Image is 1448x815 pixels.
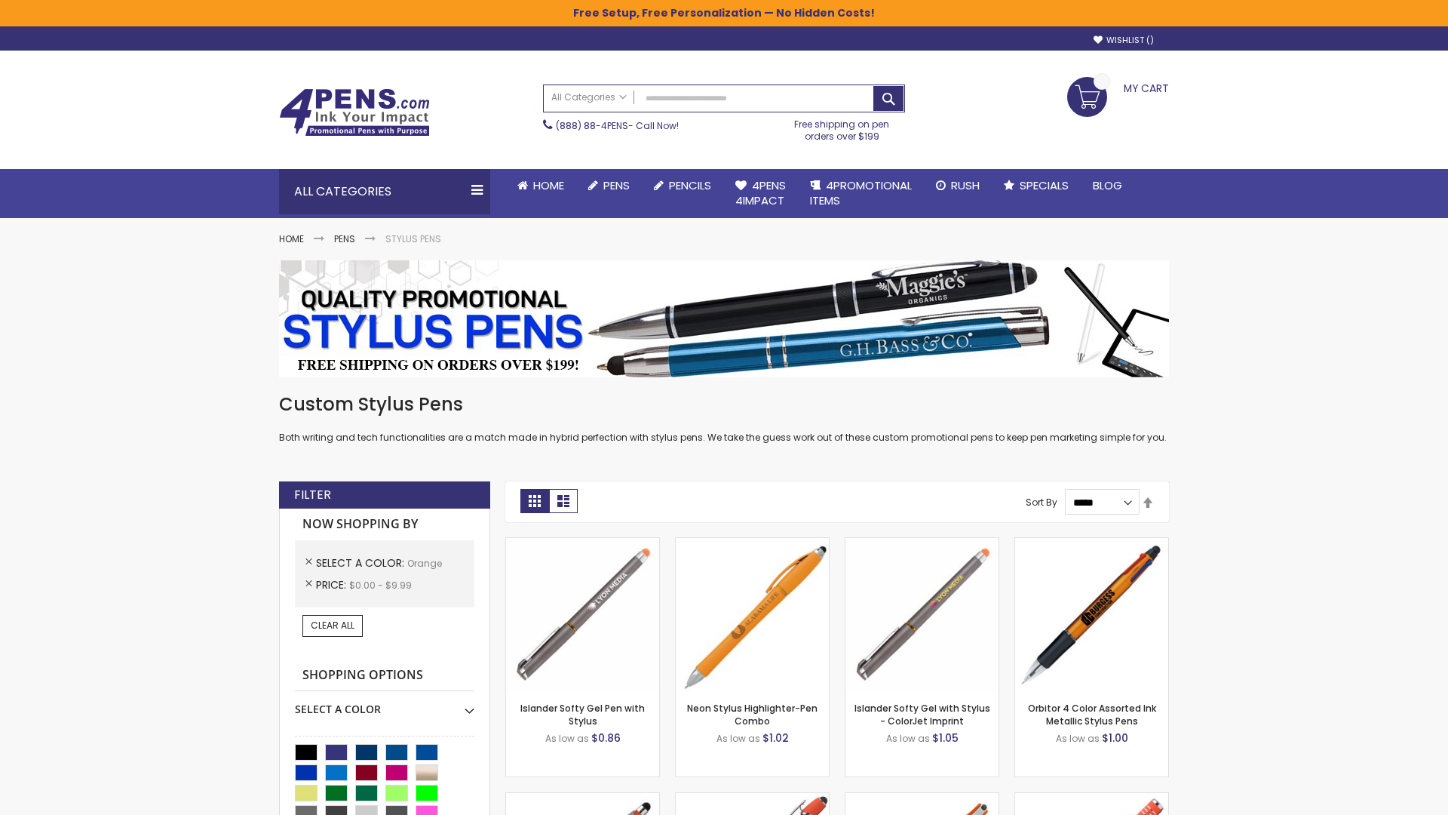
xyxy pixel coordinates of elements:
[279,260,1169,377] img: Stylus Pens
[311,619,354,632] span: Clear All
[506,538,659,691] img: Islander Softy Gel Pen with Stylus-Orange
[520,489,549,513] strong: Grid
[279,88,430,137] img: 4Pens Custom Pens and Promotional Products
[576,169,642,202] a: Pens
[556,119,679,132] span: - Call Now!
[1094,35,1154,46] a: Wishlist
[735,177,786,208] span: 4Pens 4impact
[385,232,441,245] strong: Stylus Pens
[854,702,990,727] a: Islander Softy Gel with Stylus - ColorJet Imprint
[279,169,490,214] div: All Categories
[992,169,1081,202] a: Specials
[551,91,627,103] span: All Categories
[316,555,407,570] span: Select A Color
[545,732,589,745] span: As low as
[334,232,355,245] a: Pens
[1015,538,1168,691] img: Orbitor 4 Color Assorted Ink Metallic Stylus Pens-Orange
[533,177,564,193] span: Home
[1093,177,1122,193] span: Blog
[723,169,798,218] a: 4Pens4impact
[1081,169,1134,202] a: Blog
[520,702,645,727] a: Islander Softy Gel Pen with Stylus
[407,557,442,570] span: Orange
[1015,792,1168,805] a: Marin Softy Pen with Stylus - Laser Engraved-Orange
[845,538,999,691] img: Islander Softy Gel with Stylus - ColorJet Imprint-Orange
[279,392,1169,444] div: Both writing and tech functionalities are a match made in hybrid perfection with stylus pens. We ...
[951,177,980,193] span: Rush
[924,169,992,202] a: Rush
[687,702,818,727] a: Neon Stylus Highlighter-Pen Combo
[1028,702,1156,727] a: Orbitor 4 Color Assorted Ink Metallic Stylus Pens
[845,537,999,550] a: Islander Softy Gel with Stylus - ColorJet Imprint-Orange
[932,730,959,746] span: $1.05
[279,232,304,245] a: Home
[279,392,1169,417] h1: Custom Stylus Pens
[676,792,829,805] a: 4P-MS8B-Orange
[591,730,621,746] span: $0.86
[316,577,349,592] span: Price
[505,169,576,202] a: Home
[798,169,924,218] a: 4PROMOTIONALITEMS
[762,730,789,746] span: $1.02
[294,487,331,503] strong: Filter
[556,119,628,132] a: (888) 88-4PENS
[676,537,829,550] a: Neon Stylus Highlighter-Pen Combo-Orange
[1056,732,1100,745] span: As low as
[506,792,659,805] a: Minnelli Softy Pen with Stylus - Laser Engraved-Orange
[1020,177,1069,193] span: Specials
[506,537,659,550] a: Islander Softy Gel Pen with Stylus-Orange
[295,691,474,717] div: Select A Color
[1026,496,1057,509] label: Sort By
[603,177,630,193] span: Pens
[886,732,930,745] span: As low as
[642,169,723,202] a: Pencils
[1102,730,1128,746] span: $1.00
[676,538,829,691] img: Neon Stylus Highlighter-Pen Combo-Orange
[295,660,474,692] strong: Shopping Options
[302,615,363,636] a: Clear All
[295,509,474,540] strong: Now Shopping by
[544,85,634,110] a: All Categories
[349,579,412,592] span: $0.00 - $9.99
[716,732,760,745] span: As low as
[1015,537,1168,550] a: Orbitor 4 Color Assorted Ink Metallic Stylus Pens-Orange
[779,112,906,143] div: Free shipping on pen orders over $199
[669,177,711,193] span: Pencils
[810,177,912,208] span: 4PROMOTIONAL ITEMS
[845,792,999,805] a: Avendale Velvet Touch Stylus Gel Pen-Orange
